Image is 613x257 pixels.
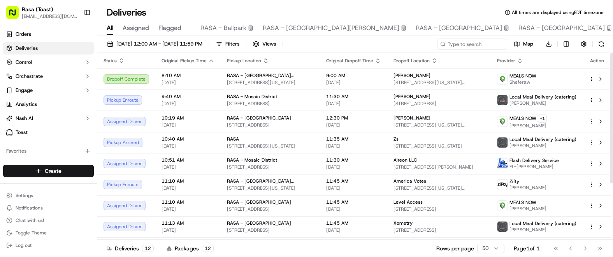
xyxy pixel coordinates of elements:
[523,40,533,48] span: Map
[393,199,423,205] span: Level Access
[509,100,576,106] span: [PERSON_NAME]
[393,115,430,121] span: [PERSON_NAME]
[514,245,540,252] div: Page 1 of 1
[497,201,508,211] img: melas_now_logo.png
[162,100,214,107] span: [DATE]
[509,143,576,149] span: [PERSON_NAME]
[104,58,117,64] span: Status
[3,98,94,111] a: Analytics
[512,9,604,16] span: All times are displayed using EDT timezone
[162,115,214,121] span: 10:19 AM
[393,178,426,184] span: America Votes
[509,227,576,233] span: [PERSON_NAME]
[3,240,94,251] button: Log out
[497,158,508,169] img: main-logo.png
[162,227,214,233] span: [DATE]
[202,245,214,252] div: 12
[16,59,32,66] span: Control
[3,145,94,157] div: Favorites
[393,93,430,100] span: [PERSON_NAME]
[326,199,381,205] span: 11:45 AM
[497,222,508,232] img: lmd_logo.png
[596,39,607,49] button: Refresh
[393,79,485,86] span: [STREET_ADDRESS][US_STATE][US_STATE]
[16,230,47,236] span: Toggle Theme
[3,42,94,55] a: Deliveries
[225,40,239,48] span: Filters
[162,136,214,142] span: 10:40 AM
[162,79,214,86] span: [DATE]
[393,185,485,191] span: [STREET_ADDRESS][US_STATE][US_STATE]
[16,73,43,80] span: Orchestrate
[158,23,181,33] span: Flagged
[509,136,576,143] span: Local Meal Delivery (catering)
[509,199,536,206] span: MEALS NOW
[393,143,485,149] span: [STREET_ADDRESS][US_STATE]
[3,165,94,177] button: Create
[16,129,28,136] span: Toast
[227,72,314,79] span: RASA - [GEOGRAPHIC_DATA][PERSON_NAME]
[262,40,276,48] span: Views
[167,245,214,252] div: Packages
[227,164,314,170] span: [STREET_ADDRESS]
[326,72,381,79] span: 9:00 AM
[497,95,508,105] img: lmd_logo.png
[142,245,154,252] div: 12
[497,58,515,64] span: Provider
[326,93,381,100] span: 11:30 AM
[227,143,314,149] span: [STREET_ADDRESS][US_STATE]
[326,164,381,170] span: [DATE]
[393,72,430,79] span: [PERSON_NAME]
[437,39,507,49] input: Type to search
[227,100,314,107] span: [STREET_ADDRESS]
[393,220,413,226] span: Xometry
[227,79,314,86] span: [STREET_ADDRESS][US_STATE]
[509,94,576,100] span: Local Meal Delivery (catering)
[16,192,33,199] span: Settings
[326,136,381,142] span: 11:35 AM
[436,245,474,252] p: Rows per page
[326,79,381,86] span: [DATE]
[45,167,61,175] span: Create
[538,114,547,123] button: +1
[393,100,485,107] span: [STREET_ADDRESS]
[509,115,536,121] span: MEALS NOW
[16,242,32,248] span: Log out
[509,123,547,129] span: [PERSON_NAME]
[16,217,44,224] span: Chat with us!
[162,220,214,226] span: 11:13 AM
[393,164,485,170] span: [STREET_ADDRESS][PERSON_NAME]
[518,23,605,33] span: RASA - [GEOGRAPHIC_DATA]
[263,23,399,33] span: RASA - [GEOGRAPHIC_DATA][PERSON_NAME]
[162,164,214,170] span: [DATE]
[16,31,31,38] span: Orders
[227,122,314,128] span: [STREET_ADDRESS]
[162,143,214,149] span: [DATE]
[3,70,94,83] button: Orchestrate
[509,178,519,185] span: Zifty
[509,79,536,85] span: Sheferaw
[227,227,314,233] span: [STREET_ADDRESS]
[509,220,576,227] span: Local Meal Delivery (catering)
[249,39,279,49] button: Views
[22,13,77,19] button: [EMAIL_ADDRESS][DOMAIN_NAME]
[3,28,94,40] a: Orders
[3,190,94,201] button: Settings
[162,72,214,79] span: 8:10 AM
[326,100,381,107] span: [DATE]
[3,84,94,97] button: Engage
[162,185,214,191] span: [DATE]
[22,5,53,13] button: Rasa (Toast)
[227,220,291,226] span: RASA - [GEOGRAPHIC_DATA]
[326,115,381,121] span: 12:30 PM
[326,206,381,212] span: [DATE]
[509,157,559,164] span: Flash Delivery Service
[16,101,37,108] span: Analytics
[497,137,508,148] img: lmd_logo.png
[227,136,239,142] span: RASA
[107,245,154,252] div: Deliveries
[509,164,559,170] span: FL-[PERSON_NAME]
[326,122,381,128] span: [DATE]
[393,122,485,128] span: [STREET_ADDRESS][US_STATE][US_STATE]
